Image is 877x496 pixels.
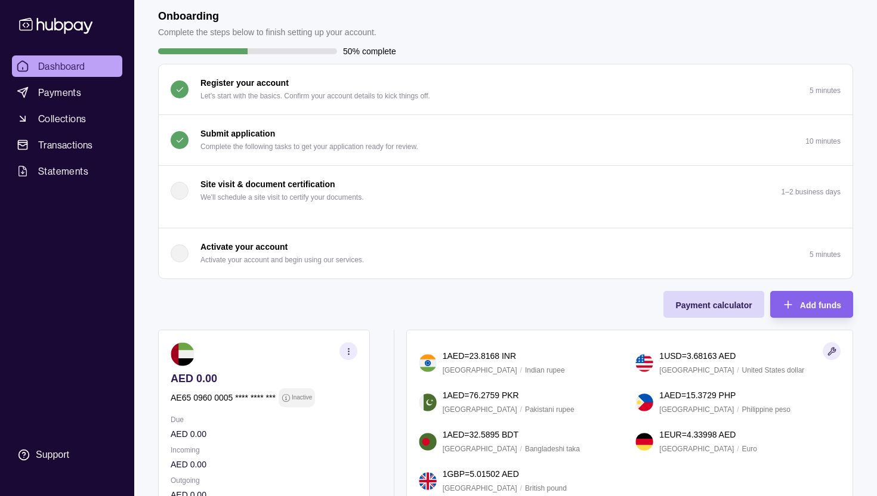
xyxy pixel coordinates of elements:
[659,442,734,455] p: [GEOGRAPHIC_DATA]
[171,474,357,487] p: Outgoing
[200,178,335,191] p: Site visit & document certification
[525,364,565,377] p: Indian rupee
[525,482,567,495] p: British pound
[770,291,853,318] button: Add funds
[737,364,739,377] p: /
[159,166,853,216] button: Site visit & document certification We'll schedule a site visit to certify your documents.1–2 bus...
[200,127,275,140] p: Submit application
[171,444,357,457] p: Incoming
[737,442,739,455] p: /
[659,403,734,416] p: [GEOGRAPHIC_DATA]
[659,349,736,362] p: 1 USD = 3.68163 AED
[38,85,81,100] span: Payments
[159,216,853,228] div: Site visit & document certification We'll schedule a site visit to certify your documents.1–2 bus...
[12,55,122,77] a: Dashboard
[171,413,357,426] p: Due
[520,364,522,377] p: /
[38,164,88,178] span: Statements
[419,354,437,372] img: in
[810,250,841,259] p: 5 minutes
[200,191,364,204] p: We'll schedule a site visit to certify your documents.
[171,427,357,441] p: AED 0.00
[663,291,764,318] button: Payment calculator
[171,372,357,385] p: AED 0.00
[419,433,437,451] img: bd
[659,364,734,377] p: [GEOGRAPHIC_DATA]
[443,428,518,441] p: 1 AED = 32.5895 BDT
[12,82,122,103] a: Payments
[520,482,522,495] p: /
[675,300,752,310] span: Payment calculator
[158,10,376,23] h1: Onboarding
[12,160,122,182] a: Statements
[158,26,376,39] p: Complete the steps below to finish setting up your account.
[443,467,519,480] p: 1 GBP = 5.01502 AED
[200,240,288,253] p: Activate your account
[343,45,396,58] p: 50% complete
[805,137,841,145] p: 10 minutes
[38,138,93,152] span: Transactions
[737,403,739,416] p: /
[635,393,653,411] img: ph
[12,108,122,129] a: Collections
[12,442,122,467] a: Support
[742,364,805,377] p: United States dollar
[810,86,841,95] p: 5 minutes
[171,342,194,366] img: ae
[443,482,517,495] p: [GEOGRAPHIC_DATA]
[525,442,580,455] p: Bangladeshi taka
[200,140,418,153] p: Complete the following tasks to get your application ready for review.
[800,300,841,310] span: Add funds
[443,403,517,416] p: [GEOGRAPHIC_DATA]
[36,448,69,461] div: Support
[635,354,653,372] img: us
[659,389,736,402] p: 1 AED = 15.3729 PHP
[159,64,853,114] button: Register your account Let's start with the basics. Confirm your account details to kick things of...
[171,458,357,471] p: AED 0.00
[635,433,653,451] img: de
[159,115,853,165] button: Submit application Complete the following tasks to get your application ready for review.10 minutes
[200,89,430,103] p: Let's start with the basics. Confirm your account details to kick things off.
[520,403,522,416] p: /
[159,228,853,278] button: Activate your account Activate your account and begin using our services.5 minutes
[742,442,757,455] p: Euro
[38,111,86,126] span: Collections
[659,428,736,441] p: 1 EUR = 4.33998 AED
[38,59,85,73] span: Dashboard
[419,472,437,490] img: gb
[292,391,312,404] p: Inactive
[782,188,841,196] p: 1–2 business days
[12,134,122,156] a: Transactions
[443,364,517,377] p: [GEOGRAPHIC_DATA]
[742,403,790,416] p: Philippine peso
[200,76,289,89] p: Register your account
[419,393,437,411] img: pk
[443,442,517,455] p: [GEOGRAPHIC_DATA]
[200,253,364,266] p: Activate your account and begin using our services.
[443,349,516,362] p: 1 AED = 23.8168 INR
[520,442,522,455] p: /
[443,389,519,402] p: 1 AED = 76.2759 PKR
[525,403,575,416] p: Pakistani rupee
